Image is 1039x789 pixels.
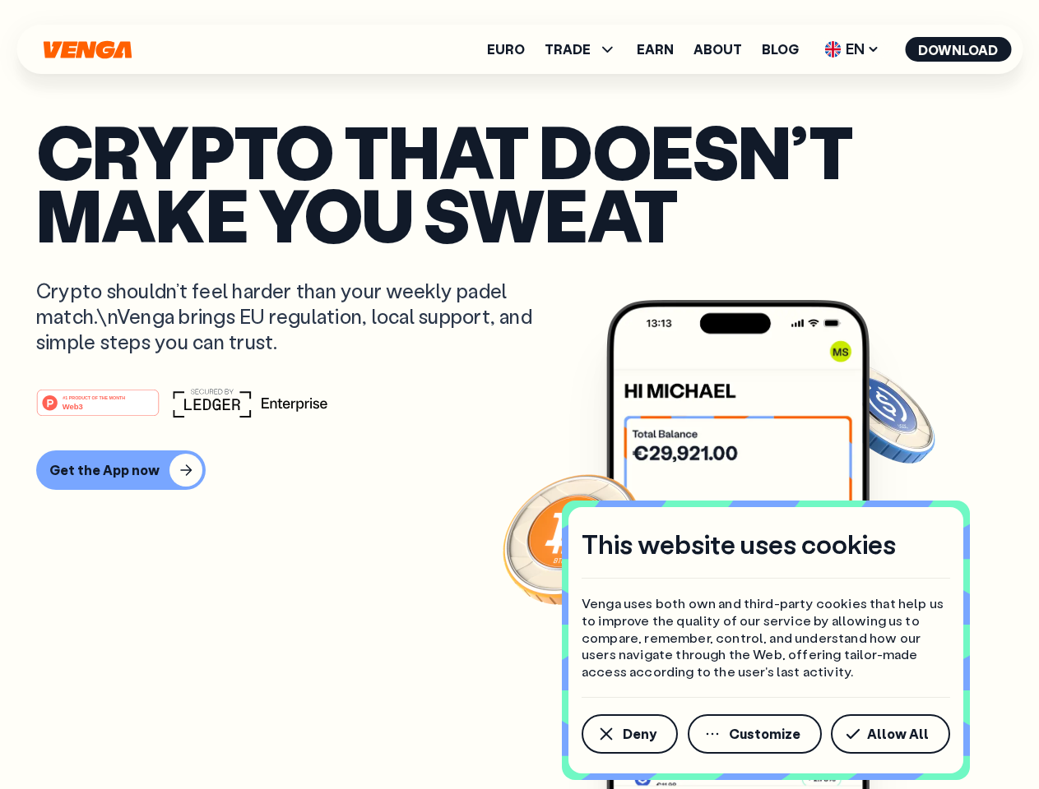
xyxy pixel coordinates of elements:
button: Download [905,37,1011,62]
tspan: Web3 [63,401,83,410]
span: EN [819,36,885,62]
p: Venga uses both own and third-party cookies that help us to improve the quality of our service by... [582,595,950,681]
a: Euro [487,43,525,56]
span: Customize [729,727,800,741]
a: Blog [762,43,799,56]
a: #1 PRODUCT OF THE MONTHWeb3 [36,399,160,420]
span: Allow All [867,727,929,741]
tspan: #1 PRODUCT OF THE MONTH [63,394,125,399]
button: Get the App now [36,450,206,490]
img: flag-uk [824,41,841,58]
a: Get the App now [36,450,1003,490]
button: Customize [688,714,822,754]
span: Deny [623,727,656,741]
img: USDC coin [820,353,939,472]
svg: Home [41,40,133,59]
a: Earn [637,43,674,56]
button: Allow All [831,714,950,754]
div: Get the App now [49,462,160,478]
p: Crypto that doesn’t make you sweat [36,119,1003,245]
p: Crypto shouldn’t feel harder than your weekly padel match.\nVenga brings EU regulation, local sup... [36,278,556,355]
h4: This website uses cookies [582,527,896,561]
button: Deny [582,714,678,754]
a: About [693,43,742,56]
img: Bitcoin [499,464,647,612]
span: TRADE [545,39,617,59]
span: TRADE [545,43,591,56]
